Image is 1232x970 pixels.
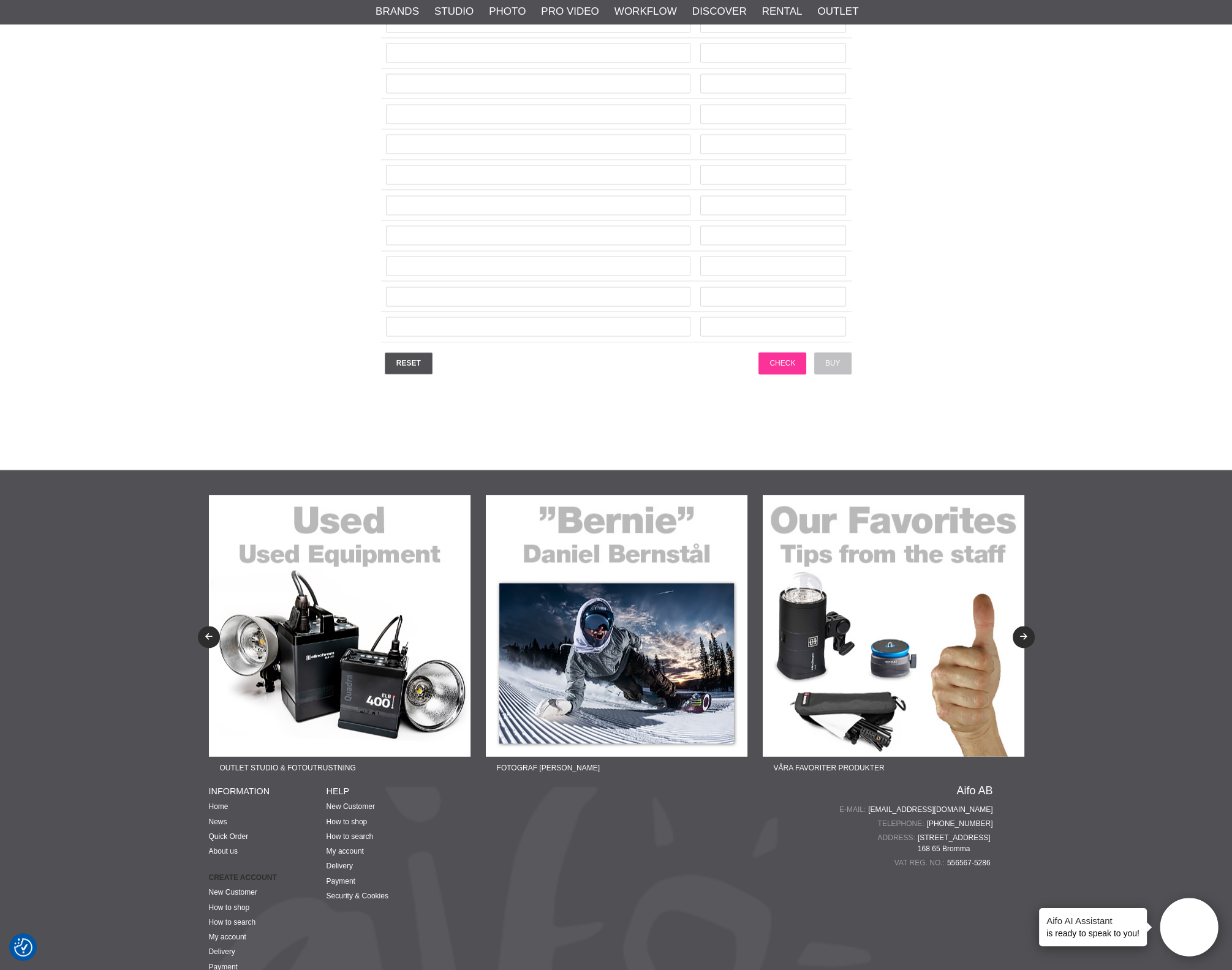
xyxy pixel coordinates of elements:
span: [STREET_ADDRESS] 168 65 Bromma [918,832,993,854]
a: Home [209,802,229,810]
img: Ad:22-05F banner-sidfot-favorites.jpg [763,495,1024,756]
a: Ad:22-03F banner-sidfot-used.jpgOutlet Studio & Fotoutrustning [209,495,471,778]
span: E-mail: [839,803,868,814]
span: Telephone: [877,818,926,829]
span: Våra favoriter produkter [763,756,896,778]
div: is ready to speak to you! [1039,908,1147,946]
a: How to search [327,832,374,840]
h4: INFORMATION [209,784,327,797]
img: Revisit consent button [14,938,32,957]
a: Payment [327,876,355,885]
a: Delivery [209,947,235,955]
a: Workflow [614,4,677,20]
a: New Customer [327,802,375,810]
a: How to shop [327,817,368,825]
span: Outlet Studio & Fotoutrustning [209,756,367,778]
a: My account [327,846,364,855]
img: Ad:22-04F banner-sidfot-bernie.jpg [486,495,747,756]
span: Address: [877,832,917,843]
a: About us [209,846,238,855]
input: Reset [385,352,433,374]
a: News [209,817,227,825]
span: Fotograf [PERSON_NAME] [486,756,611,778]
input: Check [758,352,806,374]
a: Ad:22-04F banner-sidfot-bernie.jpgFotograf [PERSON_NAME] [486,495,747,778]
a: Ad:22-05F banner-sidfot-favorites.jpgVåra favoriter produkter [763,495,1024,778]
button: Next [1013,626,1035,648]
a: My account [209,932,246,941]
strong: Create account [209,871,327,882]
button: Previous [198,626,220,648]
a: Discover [692,4,747,20]
a: Security & Cookies [327,891,388,900]
a: Outlet [817,4,858,20]
span: 556567-5286 [947,857,993,868]
button: Consent Preferences [14,936,32,958]
a: [EMAIL_ADDRESS][DOMAIN_NAME] [868,803,992,814]
a: Delivery [327,861,353,870]
a: Aifo AB [956,784,992,795]
a: Photo [489,4,526,20]
a: Quick Order [209,832,249,840]
h4: Aifo AI Assistant [1046,914,1139,927]
a: [PHONE_NUMBER] [926,818,992,829]
a: How to search [209,917,256,926]
a: Rental [762,4,803,20]
a: Pro Video [541,4,599,20]
a: Studio [434,4,474,20]
img: Ad:22-03F banner-sidfot-used.jpg [209,495,471,756]
h4: HELP [327,784,444,797]
a: New Customer [209,887,257,896]
a: How to shop [209,903,250,911]
a: Brands [376,4,419,20]
span: VAT reg. no.: [894,857,947,868]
